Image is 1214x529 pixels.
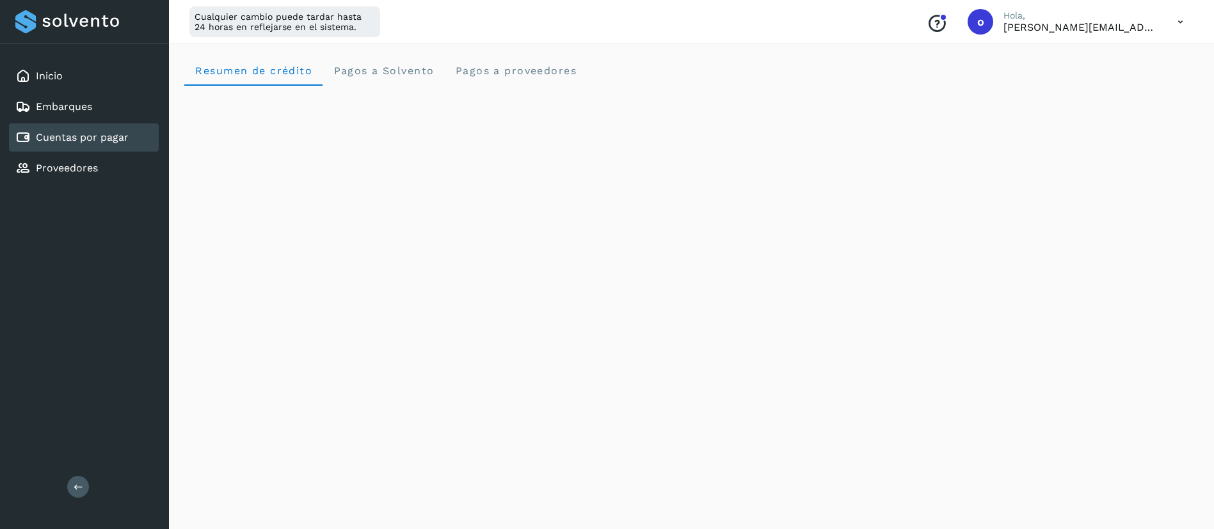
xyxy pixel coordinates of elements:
[195,65,312,77] span: Resumen de crédito
[9,62,159,90] div: Inicio
[1003,21,1157,33] p: obed.perez@clcsolutions.com.mx
[36,162,98,174] a: Proveedores
[9,123,159,152] div: Cuentas por pagar
[36,131,129,143] a: Cuentas por pagar
[36,100,92,113] a: Embarques
[1003,10,1157,21] p: Hola,
[9,154,159,182] div: Proveedores
[36,70,63,82] a: Inicio
[454,65,577,77] span: Pagos a proveedores
[9,93,159,121] div: Embarques
[333,65,434,77] span: Pagos a Solvento
[189,6,380,37] div: Cualquier cambio puede tardar hasta 24 horas en reflejarse en el sistema.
